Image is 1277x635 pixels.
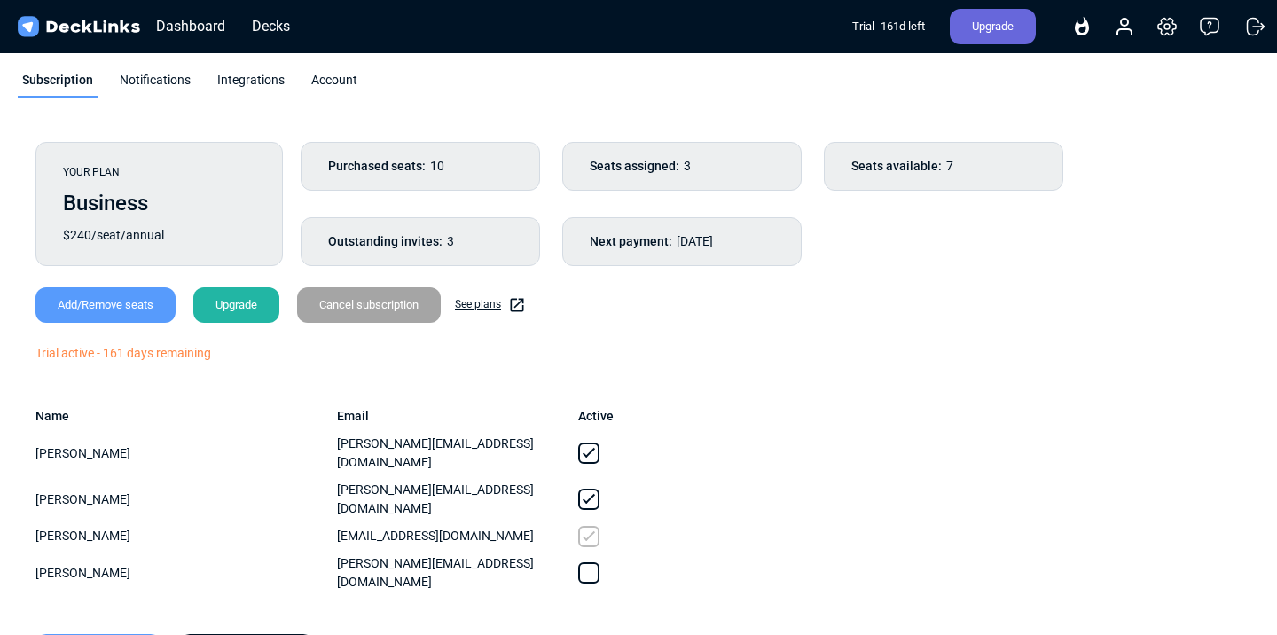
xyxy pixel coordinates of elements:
[63,187,255,219] div: Business
[590,232,672,251] span: Next payment:
[35,444,337,463] div: [PERSON_NAME]
[18,71,98,98] div: Subscription
[35,344,1242,363] div: Trial active - 161 days remaining
[455,296,526,314] a: See plans
[243,15,299,37] div: Decks
[578,407,614,426] div: Active
[213,71,289,98] div: Integrations
[301,217,540,266] div: 3
[590,157,679,176] span: Seats assigned:
[35,407,337,426] div: Name
[193,287,279,323] div: Upgrade
[35,287,176,323] div: Add/Remove seats
[301,142,540,191] div: 10
[852,9,925,44] div: Trial - 161 d left
[35,490,337,509] div: [PERSON_NAME]
[307,71,362,98] div: Account
[337,527,578,545] div: [EMAIL_ADDRESS][DOMAIN_NAME]
[824,142,1063,191] div: 7
[35,564,337,583] div: [PERSON_NAME]
[35,527,337,545] div: [PERSON_NAME]
[63,226,255,245] div: $240/seat/annual
[297,287,441,323] div: Cancel subscription
[328,232,443,251] span: Outstanding invites:
[337,481,578,518] div: [PERSON_NAME][EMAIL_ADDRESS][DOMAIN_NAME]
[562,217,802,266] div: [DATE]
[851,157,942,176] span: Seats available:
[63,164,255,180] div: YOUR PLAN
[950,9,1036,44] div: Upgrade
[115,71,195,98] div: Notifications
[147,15,234,37] div: Dashboard
[337,407,578,426] div: Email
[562,142,802,191] div: 3
[337,435,578,472] div: [PERSON_NAME][EMAIL_ADDRESS][DOMAIN_NAME]
[337,554,578,592] div: [PERSON_NAME][EMAIL_ADDRESS][DOMAIN_NAME]
[328,157,426,176] span: Purchased seats:
[14,14,143,40] img: DeckLinks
